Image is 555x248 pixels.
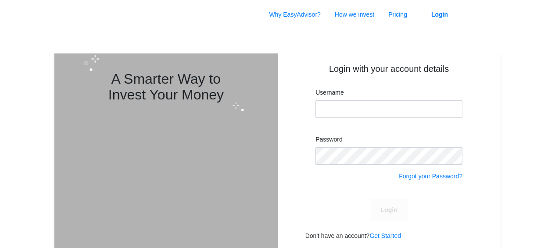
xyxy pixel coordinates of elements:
[419,6,458,28] a: Login
[369,203,409,225] button: Login
[315,139,344,148] label: Password
[315,92,346,101] label: Username
[368,236,401,244] a: Get Started
[329,13,372,21] a: How we invest
[397,169,462,185] a: Forgot your Password?
[284,68,494,80] h5: Login with your account details
[386,13,406,21] a: Pricing
[465,6,521,28] a: Get Started
[263,13,315,21] a: Why EasyAdvisor?
[99,76,233,107] h2: A Smarter Way to Invest Your Money
[278,235,401,244] p: Don't have an account?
